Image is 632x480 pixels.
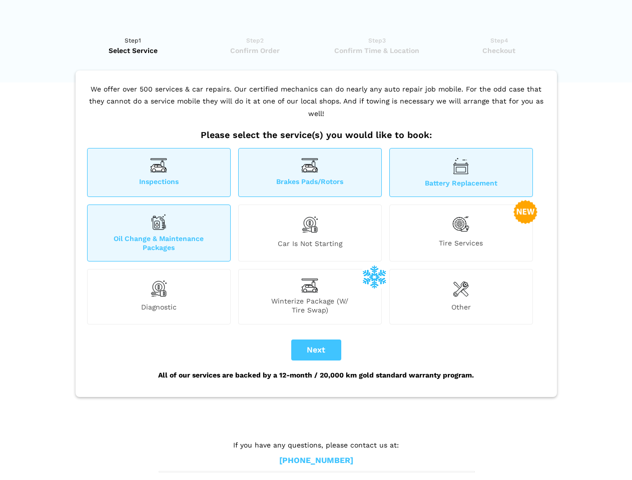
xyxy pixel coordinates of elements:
a: [PHONE_NUMBER] [279,455,353,466]
span: Confirm Order [197,45,313,55]
span: Diagnostic [88,302,230,314]
span: Oil Change & Maintenance Packages [88,234,230,252]
span: Tire Services [390,238,532,252]
a: Step4 [441,35,557,55]
span: Confirm Time & Location [319,45,435,55]
img: new-badge-2-48.png [513,200,537,224]
img: winterize-icon_1.png [362,264,386,288]
span: Other [390,302,532,314]
p: We offer over 500 services & car repairs. Our certified mechanics can do nearly any auto repair j... [85,83,548,130]
span: Brakes Pads/Rotors [239,177,381,187]
a: Step1 [76,35,191,55]
div: All of our services are backed by a 12-month / 20,000 km gold standard warranty program. [85,360,548,389]
a: Step2 [197,35,313,55]
span: Checkout [441,45,557,55]
span: Winterize Package (W/ Tire Swap) [239,296,381,314]
h2: Please select the service(s) you would like to book: [85,129,548,140]
span: Car is not starting [239,239,381,252]
p: If you have any questions, please contact us at: [159,439,474,450]
span: Inspections [88,177,230,187]
button: Next [291,339,341,360]
span: Battery Replacement [390,178,532,187]
a: Step3 [319,35,435,55]
span: Select Service [76,45,191,55]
